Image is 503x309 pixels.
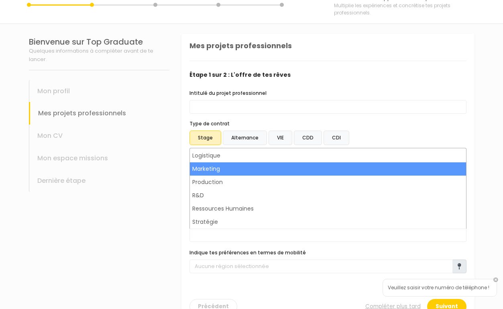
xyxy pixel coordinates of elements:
span: Multiplie les expériences et concrétise tes projets professionnels. [334,2,474,16]
div: Mon espace missions [29,147,169,170]
h1: Bienvenue sur Top Graduate [29,37,169,47]
li: Stratégie [190,215,466,229]
label: CDI [324,131,349,145]
div: Veuillez saisir votre numéro de téléphone ! [383,279,497,297]
label: VIE [269,131,292,145]
li: Ressources Humaines [190,202,466,215]
label: Indique tes préférences en termes de mobilité [189,249,306,256]
span: Étape 1 sur 2 : L'offre de tes rêves [189,71,466,79]
li: Logistique [190,149,466,162]
label: Intitulé du projet professionnel [189,90,267,97]
div: Mes projets professionnels [189,40,466,61]
div: Dernière étape [29,170,169,192]
div: Mes projets professionnels [29,102,169,125]
label: Alternance [223,131,267,145]
label: Type de contrat [189,120,466,127]
span: Quelques informations à compléter avant de te lancer. [29,47,153,63]
li: Production [190,176,466,189]
div: Mon profil [29,80,169,102]
label: Stage [189,131,221,145]
li: Marketing [190,162,466,176]
label: CDD [294,131,322,145]
div: Mon CV [29,125,169,147]
li: R&D [190,189,466,202]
